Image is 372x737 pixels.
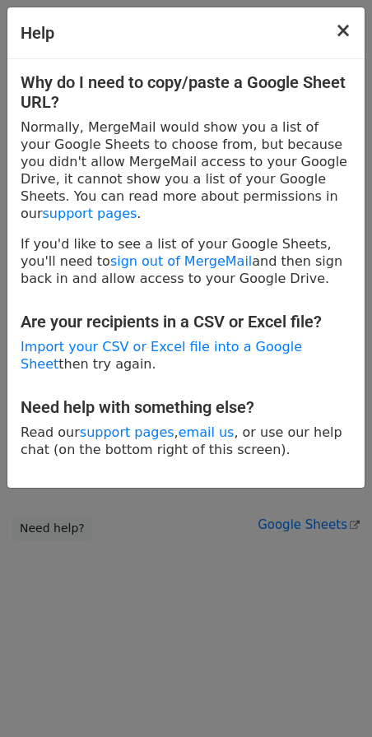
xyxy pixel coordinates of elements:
span: × [335,19,351,42]
p: Normally, MergeMail would show you a list of your Google Sheets to choose from, but because you d... [21,118,351,222]
p: then try again. [21,338,351,373]
div: Giny del xat [290,658,372,737]
iframe: Chat Widget [290,658,372,737]
button: Close [322,7,365,53]
h4: Need help with something else? [21,397,351,417]
a: Import your CSV or Excel file into a Google Sheet [21,339,302,372]
a: support pages [43,206,137,221]
a: support pages [80,424,174,440]
p: If you'd like to see a list of your Google Sheets, you'll need to and then sign back in and allow... [21,235,351,287]
a: email us [179,424,235,440]
h4: Why do I need to copy/paste a Google Sheet URL? [21,72,351,112]
p: Read our , , or use our help chat (on the bottom right of this screen). [21,424,351,458]
h4: Are your recipients in a CSV or Excel file? [21,312,351,331]
h4: Help [21,21,54,45]
a: sign out of MergeMail [110,253,252,269]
